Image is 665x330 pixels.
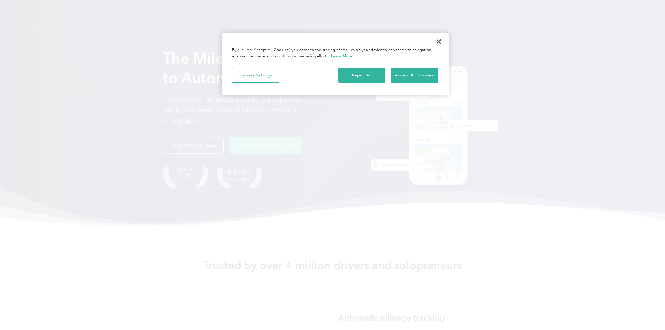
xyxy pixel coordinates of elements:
[331,53,352,58] a: More information about your privacy, opens in a new tab
[163,137,224,154] a: Download now
[217,165,262,188] img: 4.9 out of 5 stars on the app store
[222,33,449,95] div: Cookie banner
[222,33,449,95] div: Privacy
[338,311,445,324] h3: Automatic mileage tracking
[232,47,438,59] div: By clicking “Accept All Cookies”, you agree to the storing of cookies on your device to enhance s...
[163,49,348,87] strong: The Mileage Tracking App to Automate Your Logs
[431,34,446,49] button: Close
[232,68,279,83] button: Cookies Settings
[391,68,438,83] button: Accept All Cookies
[229,137,302,154] a: Get started for free
[163,165,208,188] img: Badge for Featured by Apple Best New Apps
[163,94,303,126] p: Track your miles automatically, log expenses easily, and keep more of what you make, all in one app
[338,68,385,83] button: Reject All
[203,258,462,272] strong: Trusted by over 4 million drivers and solopreneurs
